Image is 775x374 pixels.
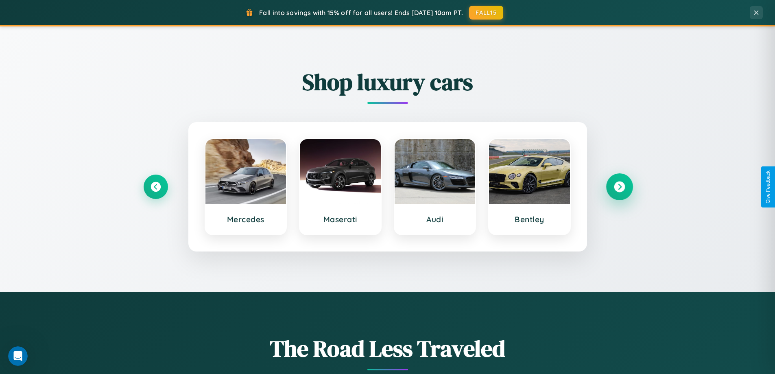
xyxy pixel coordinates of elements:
[308,214,373,224] h3: Maserati
[765,171,771,203] div: Give Feedback
[144,333,632,364] h1: The Road Less Traveled
[214,214,278,224] h3: Mercedes
[144,66,632,98] h2: Shop luxury cars
[259,9,463,17] span: Fall into savings with 15% off for all users! Ends [DATE] 10am PT.
[8,346,28,366] iframe: Intercom live chat
[469,6,503,20] button: FALL15
[403,214,467,224] h3: Audi
[497,214,562,224] h3: Bentley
